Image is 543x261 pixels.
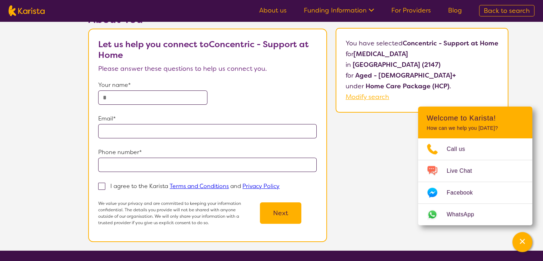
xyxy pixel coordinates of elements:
[304,6,374,15] a: Funding Information
[427,114,524,122] h2: Welcome to Karista!
[98,63,317,74] p: Please answer these questions to help us connect you.
[110,182,280,190] p: I agree to the Karista and
[242,182,280,190] a: Privacy Policy
[418,204,532,225] a: Web link opens in a new tab.
[427,125,524,131] p: How can we help you [DATE]?
[346,38,498,102] p: You have selected
[355,71,456,80] b: Aged - [DEMOGRAPHIC_DATA]+
[98,39,309,61] b: Let us help you connect to Concentric - Support at Home
[353,50,408,58] b: [MEDICAL_DATA]
[447,209,483,220] span: WhatsApp
[88,13,327,26] h2: About You
[366,82,449,90] b: Home Care Package (HCP)
[346,59,498,70] p: in
[259,6,287,15] a: About us
[447,144,474,154] span: Call us
[170,182,229,190] a: Terms and Conditions
[403,39,498,48] b: Concentric - Support at Home
[346,81,498,92] p: under .
[98,113,317,124] p: Email*
[447,166,481,176] span: Live Chat
[346,49,498,59] p: for
[448,6,462,15] a: Blog
[447,187,481,198] span: Facebook
[512,232,532,252] button: Channel Menu
[346,93,389,101] a: Modify search
[391,6,431,15] a: For Providers
[9,5,45,16] img: Karista logo
[98,80,317,90] p: Your name*
[346,70,498,81] p: for
[484,6,530,15] span: Back to search
[98,200,245,226] p: We value your privacy and are committed to keeping your information confidential. The details you...
[353,60,441,69] b: [GEOGRAPHIC_DATA] (2147)
[418,138,532,225] ul: Choose channel
[260,202,301,224] button: Next
[98,147,317,158] p: Phone number*
[418,107,532,225] div: Channel Menu
[479,5,534,16] a: Back to search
